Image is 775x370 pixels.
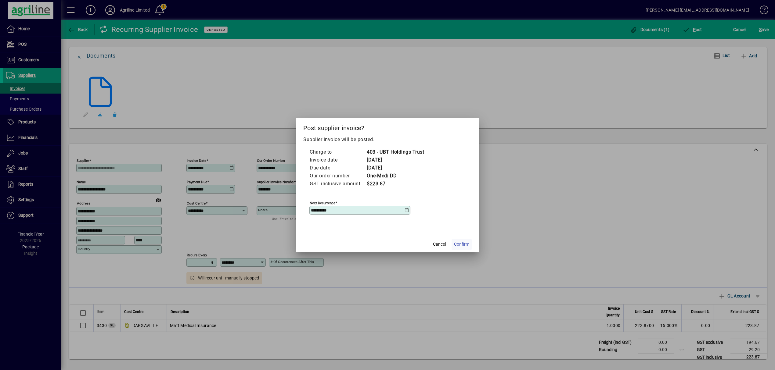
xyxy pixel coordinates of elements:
td: One-Medi DD [366,172,424,180]
span: Cancel [433,241,446,247]
td: [DATE] [366,156,424,164]
h2: Post supplier invoice? [296,118,479,136]
mat-label: Next recurrence [310,201,335,205]
td: 403 - UBT Holdings Trust [366,148,424,156]
td: Our order number [309,172,366,180]
td: Charge to [309,148,366,156]
td: $223.87 [366,180,424,188]
span: Confirm [454,241,469,247]
button: Cancel [430,239,449,250]
button: Confirm [452,239,472,250]
td: [DATE] [366,164,424,172]
td: GST inclusive amount [309,180,366,188]
td: Due date [309,164,366,172]
td: Invoice date [309,156,366,164]
p: Supplier invoice will be posted. [303,136,472,143]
